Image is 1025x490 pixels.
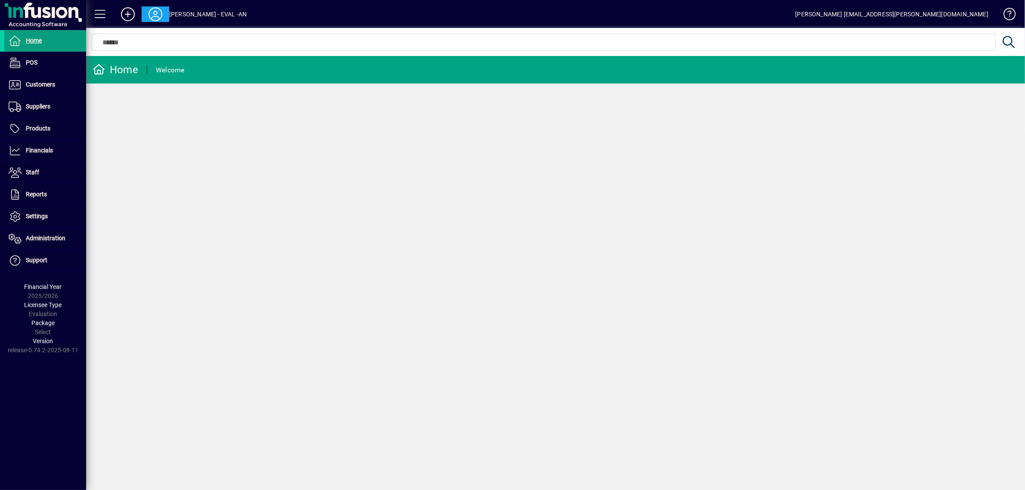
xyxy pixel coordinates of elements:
[26,37,42,44] span: Home
[26,125,50,132] span: Products
[26,235,65,242] span: Administration
[25,283,62,290] span: Financial Year
[4,250,86,271] a: Support
[26,213,48,220] span: Settings
[142,6,169,22] button: Profile
[33,338,53,344] span: Version
[4,162,86,183] a: Staff
[26,81,55,88] span: Customers
[4,228,86,249] a: Administration
[26,257,47,264] span: Support
[4,184,86,205] a: Reports
[169,7,247,21] div: [PERSON_NAME] - EVAL -AN
[795,7,988,21] div: [PERSON_NAME] [EMAIL_ADDRESS][PERSON_NAME][DOMAIN_NAME]
[4,206,86,227] a: Settings
[26,103,50,110] span: Suppliers
[26,147,53,154] span: Financials
[4,118,86,140] a: Products
[93,63,138,77] div: Home
[26,59,37,66] span: POS
[4,96,86,118] a: Suppliers
[4,74,86,96] a: Customers
[26,191,47,198] span: Reports
[25,301,62,308] span: Licensee Type
[31,319,55,326] span: Package
[4,52,86,74] a: POS
[114,6,142,22] button: Add
[26,169,39,176] span: Staff
[4,140,86,161] a: Financials
[997,2,1014,30] a: Knowledge Base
